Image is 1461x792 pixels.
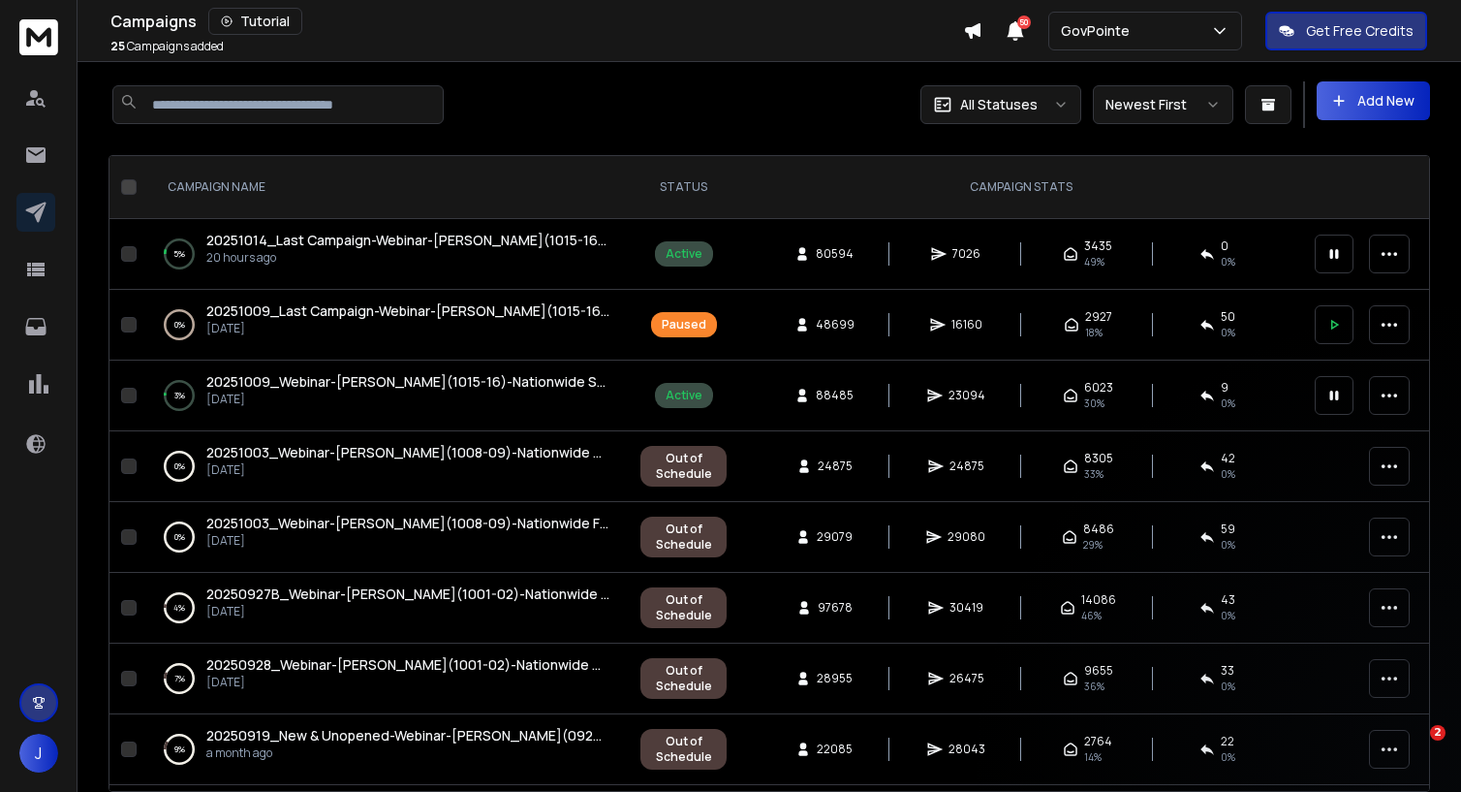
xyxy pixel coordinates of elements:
p: GovPointe [1061,21,1137,41]
p: [DATE] [206,675,609,690]
a: 20251003_Webinar-[PERSON_NAME](1008-09)-Nationwide Security Service Contracts [206,443,609,462]
span: 9 [1221,380,1228,396]
span: 0 % [1221,325,1235,340]
span: 14 % [1084,749,1102,765]
p: 4 % [173,598,185,618]
td: 0%20251003_Webinar-[PERSON_NAME](1008-09)-Nationwide Security Service Contracts[DATE] [144,431,629,502]
div: Campaigns [110,8,963,35]
th: CAMPAIGN NAME [144,156,629,219]
p: 9 % [174,740,185,759]
button: Add New [1317,81,1430,120]
span: 2764 [1084,734,1112,749]
p: 5 % [173,244,185,264]
span: 16160 [951,317,982,333]
span: 30419 [949,600,983,616]
span: 80594 [816,246,854,262]
p: Campaigns added [110,39,224,54]
span: 0 % [1221,466,1235,482]
button: Get Free Credits [1265,12,1427,50]
td: 3%20251009_Webinar-[PERSON_NAME](1015-16)-Nationwide Security Service Contracts[DATE] [144,361,629,431]
span: 0 % [1221,749,1235,765]
span: 22085 [817,742,853,757]
span: 88485 [816,388,854,403]
div: Active [666,388,702,403]
td: 0%20251003_Webinar-[PERSON_NAME](1008-09)-Nationwide Facility Support Contracts[DATE] [144,502,629,573]
td: 4%20250927B_Webinar-[PERSON_NAME](1001-02)-Nationwide Facility Support Contracts[DATE] [144,573,629,644]
span: 18 % [1085,325,1103,340]
span: 7026 [952,246,980,262]
span: 48699 [816,317,855,333]
span: 43 [1221,592,1235,608]
span: 8305 [1084,451,1113,466]
span: 50 [1017,16,1031,29]
span: 14086 [1081,592,1116,608]
a: 20251003_Webinar-[PERSON_NAME](1008-09)-Nationwide Facility Support Contracts [206,514,609,533]
p: 0 % [174,527,185,547]
div: Paused [662,317,706,333]
span: 20251003_Webinar-[PERSON_NAME](1008-09)-Nationwide Facility Support Contracts [206,514,761,532]
td: 5%20251014_Last Campaign-Webinar-[PERSON_NAME](1015-16)-Nationwide Facility Support Contracts20 h... [144,219,629,290]
p: 7 % [174,669,185,688]
a: 20251009_Webinar-[PERSON_NAME](1015-16)-Nationwide Security Service Contracts [206,372,609,392]
span: 20250928_Webinar-[PERSON_NAME](1001-02)-Nationwide Marketing Support Contracts [206,655,780,674]
span: 24875 [818,459,853,474]
p: 3 % [174,386,185,405]
a: 20250927B_Webinar-[PERSON_NAME](1001-02)-Nationwide Facility Support Contracts [206,585,609,604]
a: 20250928_Webinar-[PERSON_NAME](1001-02)-Nationwide Marketing Support Contracts [206,655,609,675]
span: 49 % [1084,254,1104,269]
td: 0%20251009_Last Campaign-Webinar-[PERSON_NAME](1015-16)-Nationwide Facility Support Contracts[DATE] [144,290,629,361]
button: Newest First [1093,85,1233,124]
span: 29 % [1083,537,1103,553]
p: [DATE] [206,392,609,407]
td: 9%20250919_New & Unopened-Webinar-[PERSON_NAME](0924-25)-Nationwide Marketing Support Contractsa ... [144,714,629,785]
p: [DATE] [206,533,609,549]
span: 20250919_New & Unopened-Webinar-[PERSON_NAME](0924-25)-Nationwide Marketing Support Contracts [206,726,898,744]
a: 20251009_Last Campaign-Webinar-[PERSON_NAME](1015-16)-Nationwide Facility Support Contracts [206,301,609,321]
span: 25 [110,38,125,54]
p: All Statuses [960,95,1038,114]
p: 0 % [174,315,185,334]
span: 3435 [1084,238,1112,254]
div: Active [666,246,702,262]
div: Out of Schedule [651,522,716,553]
button: J [19,734,58,773]
span: 0 % [1221,254,1235,269]
span: 59 [1221,522,1235,537]
span: 20251009_Webinar-[PERSON_NAME](1015-16)-Nationwide Security Service Contracts [206,372,762,391]
span: 28955 [817,671,853,686]
span: 20251009_Last Campaign-Webinar-[PERSON_NAME](1015-16)-Nationwide Facility Support Contracts [206,301,855,320]
span: 0 % [1221,396,1235,411]
span: 30 % [1084,396,1104,411]
span: 0 % [1221,537,1235,553]
p: 20 hours ago [206,250,609,266]
span: 20251014_Last Campaign-Webinar-[PERSON_NAME](1015-16)-Nationwide Facility Support Contracts [206,231,853,249]
span: 24875 [949,459,984,474]
span: 29079 [817,529,853,545]
span: 2927 [1085,309,1112,325]
div: Out of Schedule [651,451,716,482]
span: 20250927B_Webinar-[PERSON_NAME](1001-02)-Nationwide Facility Support Contracts [206,585,768,603]
p: [DATE] [206,604,609,619]
p: 0 % [174,457,185,476]
span: 2 [1430,725,1445,741]
a: 20251014_Last Campaign-Webinar-[PERSON_NAME](1015-16)-Nationwide Facility Support Contracts [206,231,609,250]
p: a month ago [206,745,609,761]
button: Tutorial [208,8,302,35]
p: Get Free Credits [1306,21,1414,41]
span: 6023 [1084,380,1113,396]
span: 20251003_Webinar-[PERSON_NAME](1008-09)-Nationwide Security Service Contracts [206,443,767,461]
p: [DATE] [206,462,609,478]
iframe: Intercom live chat [1390,725,1437,772]
span: 42 [1221,451,1235,466]
span: 33 % [1084,466,1104,482]
span: 22 [1221,734,1234,749]
span: 50 [1221,309,1235,325]
span: 29080 [948,529,985,545]
a: 20250919_New & Unopened-Webinar-[PERSON_NAME](0924-25)-Nationwide Marketing Support Contracts [206,726,609,745]
td: 7%20250928_Webinar-[PERSON_NAME](1001-02)-Nationwide Marketing Support Contracts[DATE] [144,644,629,714]
span: 28043 [948,742,985,757]
span: 0 [1221,238,1228,254]
div: Out of Schedule [651,663,716,694]
span: 23094 [948,388,985,403]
